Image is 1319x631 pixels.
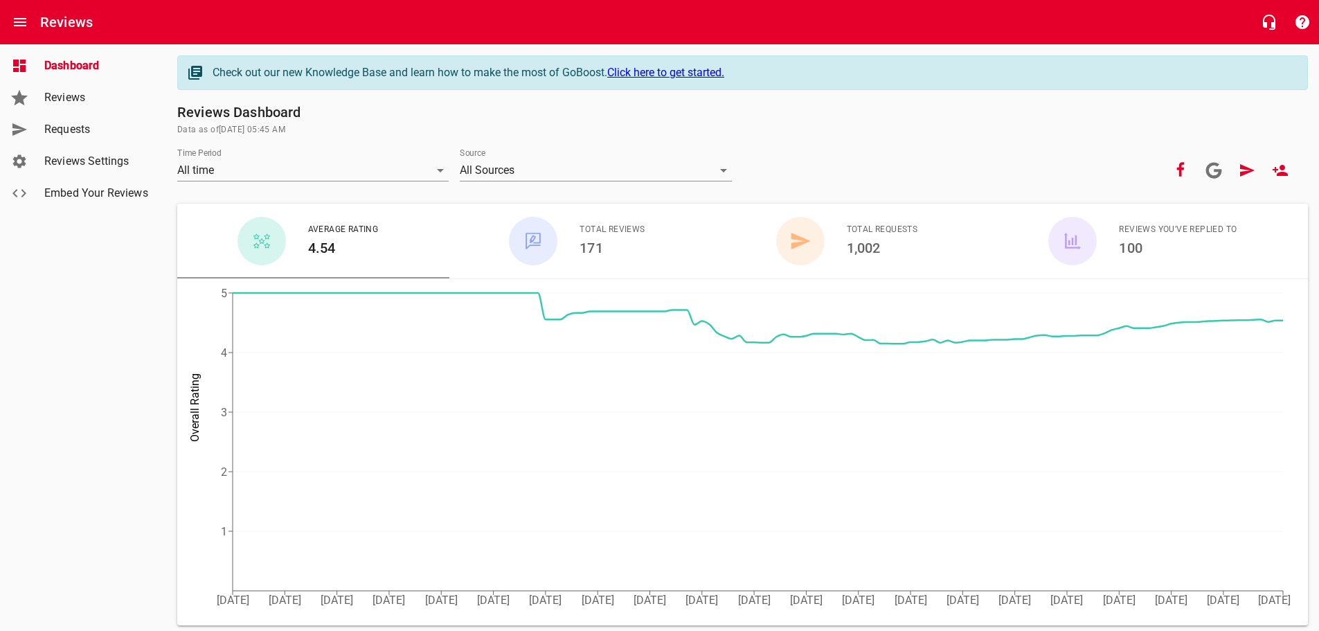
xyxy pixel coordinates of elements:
[3,6,37,39] button: Open drawer
[221,346,227,359] tspan: 4
[1103,594,1136,607] tspan: [DATE]
[188,373,201,442] tspan: Overall Rating
[580,237,645,259] h6: 171
[177,123,1308,137] span: Data as of [DATE] 05:45 AM
[321,594,353,607] tspan: [DATE]
[1050,594,1083,607] tspan: [DATE]
[529,594,562,607] tspan: [DATE]
[44,121,150,138] span: Requests
[634,594,666,607] tspan: [DATE]
[44,57,150,74] span: Dashboard
[177,149,222,157] label: Time Period
[44,89,150,106] span: Reviews
[790,594,823,607] tspan: [DATE]
[177,159,449,181] div: All time
[40,11,93,33] h6: Reviews
[1119,223,1237,237] span: Reviews You've Replied To
[221,465,227,479] tspan: 2
[1230,154,1264,187] a: Request Review
[460,159,731,181] div: All Sources
[477,594,510,607] tspan: [DATE]
[842,594,874,607] tspan: [DATE]
[1197,154,1230,187] a: Connect your Google account
[460,149,485,157] label: Source
[946,594,979,607] tspan: [DATE]
[1258,594,1291,607] tspan: [DATE]
[221,525,227,538] tspan: 1
[44,153,150,170] span: Reviews Settings
[308,223,379,237] span: Average Rating
[847,237,918,259] h6: 1,002
[221,287,227,300] tspan: 5
[1264,154,1297,187] a: New User
[738,594,771,607] tspan: [DATE]
[607,66,724,79] a: Click here to get started.
[213,64,1293,81] div: Check out our new Knowledge Base and learn how to make the most of GoBoost.
[44,185,150,202] span: Embed Your Reviews
[685,594,718,607] tspan: [DATE]
[217,594,249,607] tspan: [DATE]
[1207,594,1239,607] tspan: [DATE]
[1286,6,1319,39] button: Support Portal
[1155,594,1187,607] tspan: [DATE]
[308,237,379,259] h6: 4.54
[221,406,227,419] tspan: 3
[425,594,458,607] tspan: [DATE]
[580,223,645,237] span: Total Reviews
[1164,154,1197,187] button: Your Facebook account is connected
[895,594,927,607] tspan: [DATE]
[269,594,301,607] tspan: [DATE]
[177,101,1308,123] h6: Reviews Dashboard
[1119,237,1237,259] h6: 100
[1253,6,1286,39] button: Live Chat
[373,594,405,607] tspan: [DATE]
[847,223,918,237] span: Total Requests
[998,594,1031,607] tspan: [DATE]
[582,594,614,607] tspan: [DATE]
